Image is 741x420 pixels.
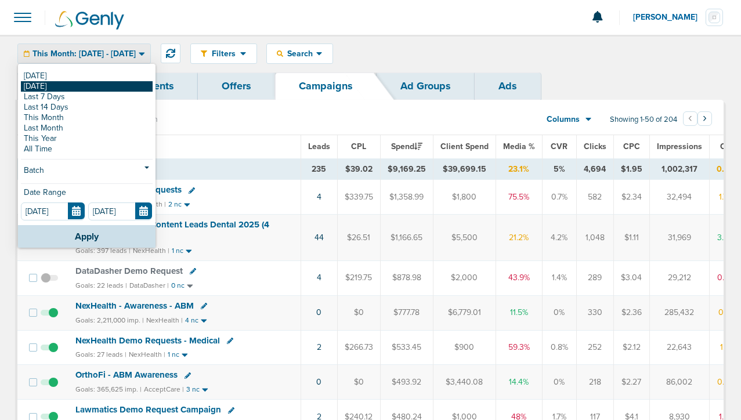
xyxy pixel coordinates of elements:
div: Date Range [21,189,153,202]
td: $2.12 [613,330,649,365]
a: Batch [21,164,153,179]
span: Showing 1-50 of 204 [610,115,677,125]
span: Client Spend [440,142,489,151]
td: $1,166.65 [380,215,433,260]
td: 0% [542,365,576,400]
td: 5% [542,158,576,180]
td: $2.27 [613,365,649,400]
a: Campaigns [275,73,377,100]
td: $2.34 [613,180,649,215]
td: 582 [576,180,613,215]
td: 1,002,317 [649,158,709,180]
a: [DATE] [21,81,153,92]
small: DataDasher | [129,281,169,289]
small: Goals: 365,625 imp. | [75,385,142,394]
td: 4.2% [542,215,576,260]
span: DataDasher Demo Request [75,266,183,276]
span: Lawmatics Demo Request Campaign [75,404,221,415]
td: $1.11 [613,215,649,260]
td: $266.73 [337,330,380,365]
td: $0 [337,365,380,400]
td: 218 [576,365,613,400]
button: Go to next page [697,111,712,126]
small: NexHealth | [129,350,165,359]
td: $878.98 [380,260,433,295]
a: 2 [317,342,321,352]
td: $493.92 [380,365,433,400]
td: 1,048 [576,215,613,260]
td: $1.95 [613,158,649,180]
a: This Year [21,133,153,144]
td: 285,432 [649,295,709,330]
td: $2.36 [613,295,649,330]
small: 1 nc [172,247,183,255]
td: 31,969 [649,215,709,260]
small: Goals: 2,211,000 imp. | [75,316,144,325]
small: 0 nc [171,281,185,290]
td: $9,169.25 [380,158,433,180]
a: All Time [21,144,153,154]
td: $900 [433,330,496,365]
td: 22,643 [649,330,709,365]
small: Goals: 397 leads | [75,247,131,255]
ul: Pagination [683,113,712,127]
td: 11.5% [496,295,542,330]
td: $5,500 [433,215,496,260]
td: 75.5% [496,180,542,215]
span: CTR [720,142,736,151]
span: NexHealth Demo Requests - Medical [75,335,220,346]
span: OrthoFi - ABM Awareness [75,370,178,380]
td: 59.3% [496,330,542,365]
td: 330 [576,295,613,330]
td: 252 [576,330,613,365]
td: $2,000 [433,260,496,295]
td: 1.4% [542,260,576,295]
td: 32,494 [649,180,709,215]
a: 0 [316,377,321,387]
a: 4 [317,192,321,202]
a: Last 7 Days [21,92,153,102]
small: 2 nc [168,200,182,209]
a: Dashboard [17,73,117,100]
td: 29,212 [649,260,709,295]
td: $219.75 [337,260,380,295]
span: Clicks [584,142,606,151]
td: $0 [337,295,380,330]
td: 0.8% [542,330,576,365]
span: CPL [351,142,366,151]
span: Columns [547,114,580,125]
span: Leads [308,142,330,151]
td: $1,800 [433,180,496,215]
td: $1,358.99 [380,180,433,215]
td: 235 [301,158,337,180]
a: 44 [315,233,324,242]
button: Apply [18,225,156,248]
a: Last Month [21,123,153,133]
small: Goals: 22 leads | [75,281,127,290]
span: [PERSON_NAME] [633,13,706,21]
td: $3,440.08 [433,365,496,400]
span: NexHealth - Gated Content Leads Dental 2025 (4 Field) [75,219,269,241]
td: 4,694 [576,158,613,180]
a: [DATE] [21,71,153,81]
a: Ad Groups [377,73,475,100]
a: Last 14 Days [21,102,153,113]
td: $3.04 [613,260,649,295]
a: Ads [475,73,541,100]
small: NexHealth | [133,247,169,255]
small: 3 nc [186,385,200,394]
small: NexHealth | [146,316,183,324]
td: $39.02 [337,158,380,180]
td: 23.1% [496,158,542,180]
td: $533.45 [380,330,433,365]
a: 4 [317,273,321,283]
td: 43.9% [496,260,542,295]
small: 1 nc [168,350,179,359]
td: $6,779.01 [433,295,496,330]
td: TOTALS ( ) [68,158,301,180]
td: $339.75 [337,180,380,215]
td: $26.51 [337,215,380,260]
td: 0% [542,295,576,330]
small: 4 nc [185,316,198,325]
td: $777.78 [380,295,433,330]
